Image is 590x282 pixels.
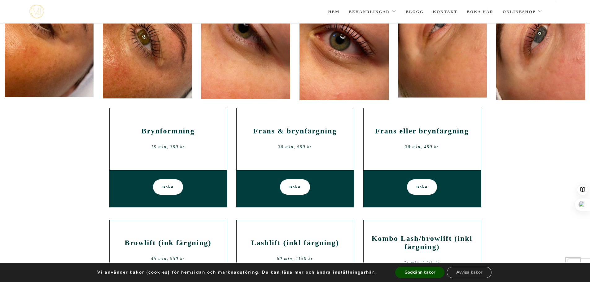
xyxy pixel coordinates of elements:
a: Onlineshop [503,1,543,23]
a: Boka här [467,1,493,23]
button: Avvisa kakor [447,267,492,278]
div: 30 min, 590 kr [241,142,349,152]
div: 30 min, 490 kr [368,142,476,152]
h2: Kombo Lash/browlift (inkl färgning) [368,234,476,251]
a: Blogg [406,1,424,23]
span: Boka [289,179,301,195]
div: 45 min, 950 kr [114,254,222,263]
p: Vi använder kakor (cookies) för hemsidan och marknadsföring. Du kan läsa mer och ändra inställnin... [97,270,376,275]
h2: Browlift (ink färgning) [114,239,222,247]
a: Kontakt [433,1,458,23]
a: Boka [153,179,183,195]
a: mjstudio mjstudio mjstudio [29,5,44,19]
a: Boka [407,179,437,195]
a: Hem [328,1,339,23]
button: här [366,270,374,275]
button: Godkänn kakor [395,267,444,278]
div: 75 min, 1750 kr [368,258,476,267]
a: Boka [280,179,310,195]
h2: Brynformning [114,127,222,135]
h2: Lashlift (inkl färgning) [241,239,349,247]
div: 15 min, 390 kr [114,142,222,152]
h2: Frans & brynfärgning [241,127,349,135]
h2: Frans eller brynfärgning [368,127,476,135]
span: Boka [162,179,174,195]
div: 60 min, 1150 kr [241,254,349,263]
span: Boka [416,179,428,195]
a: Behandlingar [349,1,397,23]
img: mjstudio [29,5,44,19]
